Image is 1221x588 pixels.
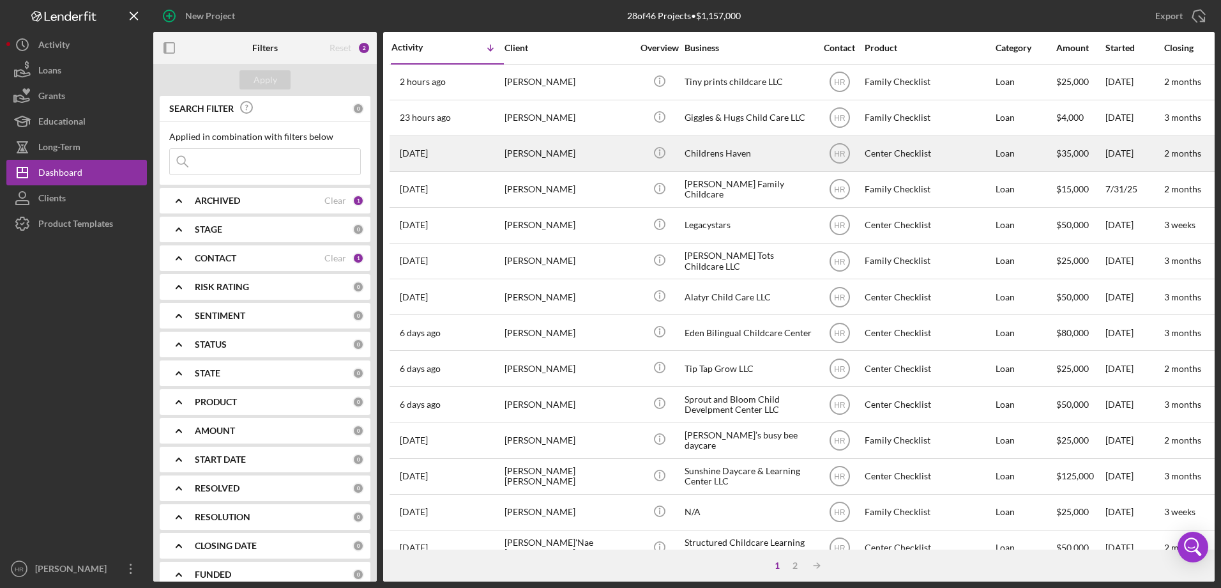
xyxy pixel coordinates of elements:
[1056,352,1104,385] div: $25,000
[834,437,846,445] text: HR
[865,43,992,53] div: Product
[400,220,428,230] time: 2025-08-14 05:41
[38,83,65,112] div: Grants
[504,244,632,278] div: [PERSON_NAME]
[353,425,364,437] div: 0
[1164,76,1201,87] time: 2 months
[324,253,346,263] div: Clear
[400,148,428,159] time: 2025-08-16 18:53
[38,109,86,137] div: Educational
[865,101,992,135] div: Family Checklist
[353,195,364,206] div: 1
[1164,327,1201,338] time: 3 months
[504,460,632,493] div: [PERSON_NAME] [PERSON_NAME]
[685,280,812,314] div: Alatyr Child Care LLC
[1164,112,1201,123] time: 3 months
[400,507,428,517] time: 2025-08-07 01:57
[254,70,277,89] div: Apply
[865,65,992,99] div: Family Checklist
[1164,148,1201,159] time: 2 months
[685,43,812,53] div: Business
[6,32,147,58] button: Activity
[6,58,147,83] a: Loans
[353,483,364,494] div: 0
[38,32,70,61] div: Activity
[1056,101,1104,135] div: $4,000
[400,435,428,445] time: 2025-08-10 04:43
[1155,3,1183,29] div: Export
[504,387,632,421] div: [PERSON_NAME]
[353,103,364,114] div: 0
[1056,208,1104,242] div: $50,000
[1056,173,1104,206] div: $15,000
[685,137,812,171] div: Childrens Haven
[865,173,992,206] div: Family Checklist
[6,134,147,160] button: Long-Term
[685,101,812,135] div: Giggles & Hugs Child Care LLC
[353,252,364,264] div: 1
[6,211,147,236] button: Product Templates
[1105,316,1163,350] div: [DATE]
[1178,532,1208,562] div: Open Intercom Messenger
[195,397,237,407] b: PRODUCT
[815,43,863,53] div: Contact
[504,208,632,242] div: [PERSON_NAME]
[504,423,632,457] div: [PERSON_NAME]
[996,387,1055,421] div: Loan
[185,3,235,29] div: New Project
[685,423,812,457] div: [PERSON_NAME]’s busy bee daycare
[400,543,428,553] time: 2025-08-05 18:55
[865,352,992,385] div: Center Checklist
[865,280,992,314] div: Center Checklist
[6,109,147,134] a: Educational
[1056,460,1104,493] div: $125,000
[400,471,428,481] time: 2025-08-08 15:42
[1164,255,1201,266] time: 3 months
[195,196,240,206] b: ARCHIVED
[834,329,846,337] text: HR
[1056,280,1104,314] div: $50,000
[195,541,257,551] b: CLOSING DATE
[1164,542,1201,553] time: 2 months
[400,184,428,194] time: 2025-08-14 21:25
[627,11,741,21] div: 28 of 46 Projects • $1,157,000
[1105,244,1163,278] div: [DATE]
[504,495,632,529] div: [PERSON_NAME]
[400,77,446,87] time: 2025-08-18 19:33
[865,531,992,565] div: Center Checklist
[1056,65,1104,99] div: $25,000
[330,43,351,53] div: Reset
[865,460,992,493] div: Center Checklist
[169,132,361,142] div: Applied in combination with filters below
[865,244,992,278] div: Family Checklist
[865,387,992,421] div: Center Checklist
[400,399,441,410] time: 2025-08-12 19:56
[504,316,632,350] div: [PERSON_NAME]
[6,160,147,185] button: Dashboard
[195,311,245,321] b: SENTIMENT
[834,257,846,266] text: HR
[1105,208,1163,242] div: [DATE]
[1105,173,1163,206] div: 7/31/25
[15,566,24,573] text: HR
[786,561,804,571] div: 2
[504,101,632,135] div: [PERSON_NAME]
[169,104,234,114] b: SEARCH FILTER
[996,208,1055,242] div: Loan
[195,368,220,378] b: STATE
[996,531,1055,565] div: Loan
[400,292,428,302] time: 2025-08-13 17:49
[1105,65,1163,99] div: [DATE]
[996,495,1055,529] div: Loan
[353,310,364,321] div: 0
[996,352,1055,385] div: Loan
[685,352,812,385] div: Tip Tap Grow LLC
[504,65,632,99] div: [PERSON_NAME]
[6,185,147,211] button: Clients
[353,339,364,350] div: 0
[195,483,239,493] b: RESOLVED
[685,316,812,350] div: Eden Bilingual Childcare Center
[391,42,448,52] div: Activity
